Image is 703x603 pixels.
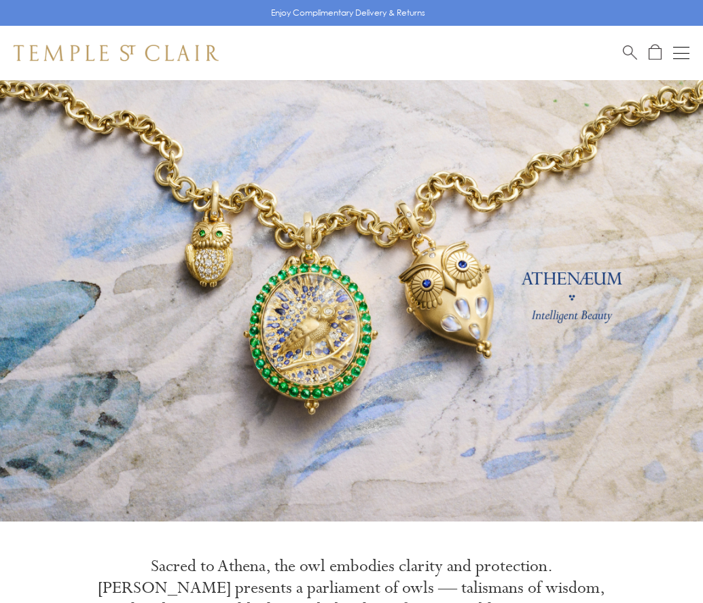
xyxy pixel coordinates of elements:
img: Temple St. Clair [14,45,219,61]
a: Open Shopping Bag [649,44,662,61]
button: Open navigation [673,45,689,61]
p: Enjoy Complimentary Delivery & Returns [271,6,425,20]
a: Search [623,44,637,61]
